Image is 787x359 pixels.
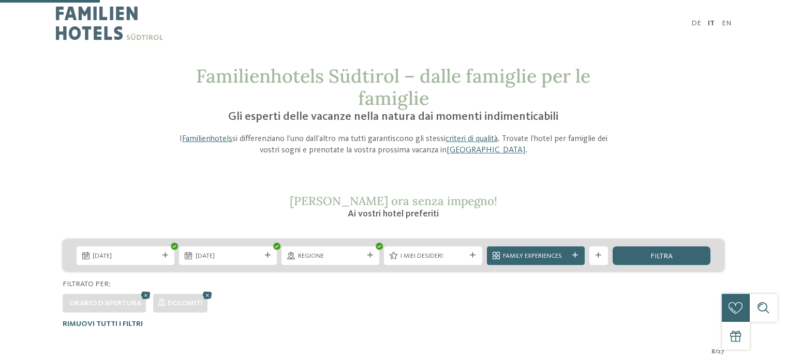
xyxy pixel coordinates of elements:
span: / [715,347,718,356]
span: Orario d'apertura [69,300,141,307]
span: Rimuovi tutti i filtri [63,320,143,327]
p: I si differenziano l’uno dall’altro ma tutti garantiscono gli stessi . Trovate l’hotel per famigl... [172,133,615,157]
span: [DATE] [196,252,261,261]
span: [DATE] [93,252,158,261]
a: DE [691,20,701,27]
span: 27 [718,347,724,356]
span: [PERSON_NAME] ora senza impegno! [290,193,497,208]
span: Familienhotels Südtirol – dalle famiglie per le famiglie [196,64,590,110]
span: I miei desideri [400,252,466,261]
span: Regione [298,252,363,261]
span: Ai vostri hotel preferiti [348,209,439,218]
span: Filtrato per: [63,280,111,288]
a: [GEOGRAPHIC_DATA] [447,146,525,154]
a: IT [708,20,715,27]
span: 8 [711,347,715,356]
span: Family Experiences [503,252,568,261]
a: EN [722,20,731,27]
span: filtra [650,253,673,260]
span: Dolomiti [168,300,203,307]
a: Familienhotels [182,135,232,143]
span: Gli esperti delle vacanze nella natura dai momenti indimenticabili [228,111,558,122]
a: criteri di qualità [446,135,498,143]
